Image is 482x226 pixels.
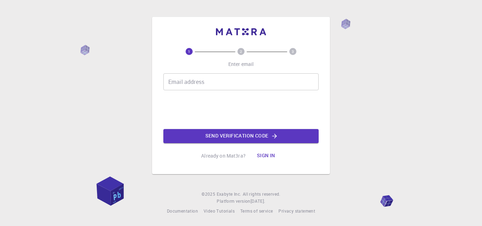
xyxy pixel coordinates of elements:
[243,191,281,198] span: All rights reserved.
[240,208,273,214] span: Terms of service
[167,208,198,214] span: Documentation
[204,208,235,215] a: Video Tutorials
[251,198,265,204] span: [DATE] .
[251,198,265,205] a: [DATE].
[217,191,241,197] span: Exabyte Inc.
[228,61,254,68] p: Enter email
[217,191,241,198] a: Exabyte Inc.
[163,129,319,143] button: Send verification code
[187,96,295,123] iframe: reCAPTCHA
[167,208,198,215] a: Documentation
[201,191,216,198] span: © 2025
[204,208,235,214] span: Video Tutorials
[240,49,242,54] text: 2
[278,208,315,215] a: Privacy statement
[240,208,273,215] a: Terms of service
[292,49,294,54] text: 3
[251,149,281,163] button: Sign in
[278,208,315,214] span: Privacy statement
[188,49,190,54] text: 1
[217,198,250,205] span: Platform version
[201,152,246,159] p: Already on Mat3ra?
